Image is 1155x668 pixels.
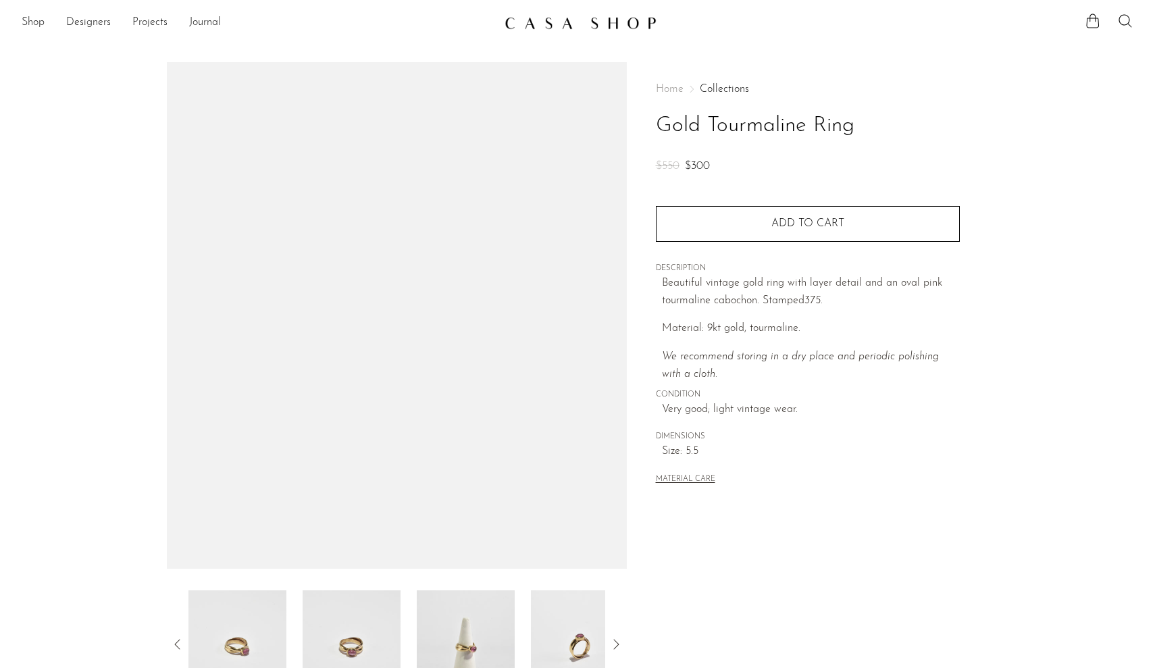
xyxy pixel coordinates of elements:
[662,320,960,338] p: Material: 9kt gold, tourmaline.
[685,161,710,172] span: $300
[66,14,111,32] a: Designers
[132,14,168,32] a: Projects
[656,263,960,275] span: DESCRIPTION
[22,14,45,32] a: Shop
[656,206,960,241] button: Add to cart
[656,431,960,443] span: DIMENSIONS
[656,161,679,172] span: $550
[662,401,960,419] span: Very good; light vintage wear.
[656,84,684,95] span: Home
[189,14,221,32] a: Journal
[656,84,960,95] nav: Breadcrumbs
[656,389,960,401] span: CONDITION
[662,275,960,309] p: Beautiful vintage gold ring with layer detail and an oval pink tourmaline cabochon. Stamped
[656,109,960,143] h1: Gold Tourmaline Ring
[804,295,823,306] em: 375.
[22,11,494,34] nav: Desktop navigation
[700,84,749,95] a: Collections
[771,218,844,229] span: Add to cart
[656,475,715,485] button: MATERIAL CARE
[662,351,939,380] i: We recommend storing in a dry place and periodic polishing with a cloth.
[662,443,960,461] span: Size: 5.5
[22,11,494,34] ul: NEW HEADER MENU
